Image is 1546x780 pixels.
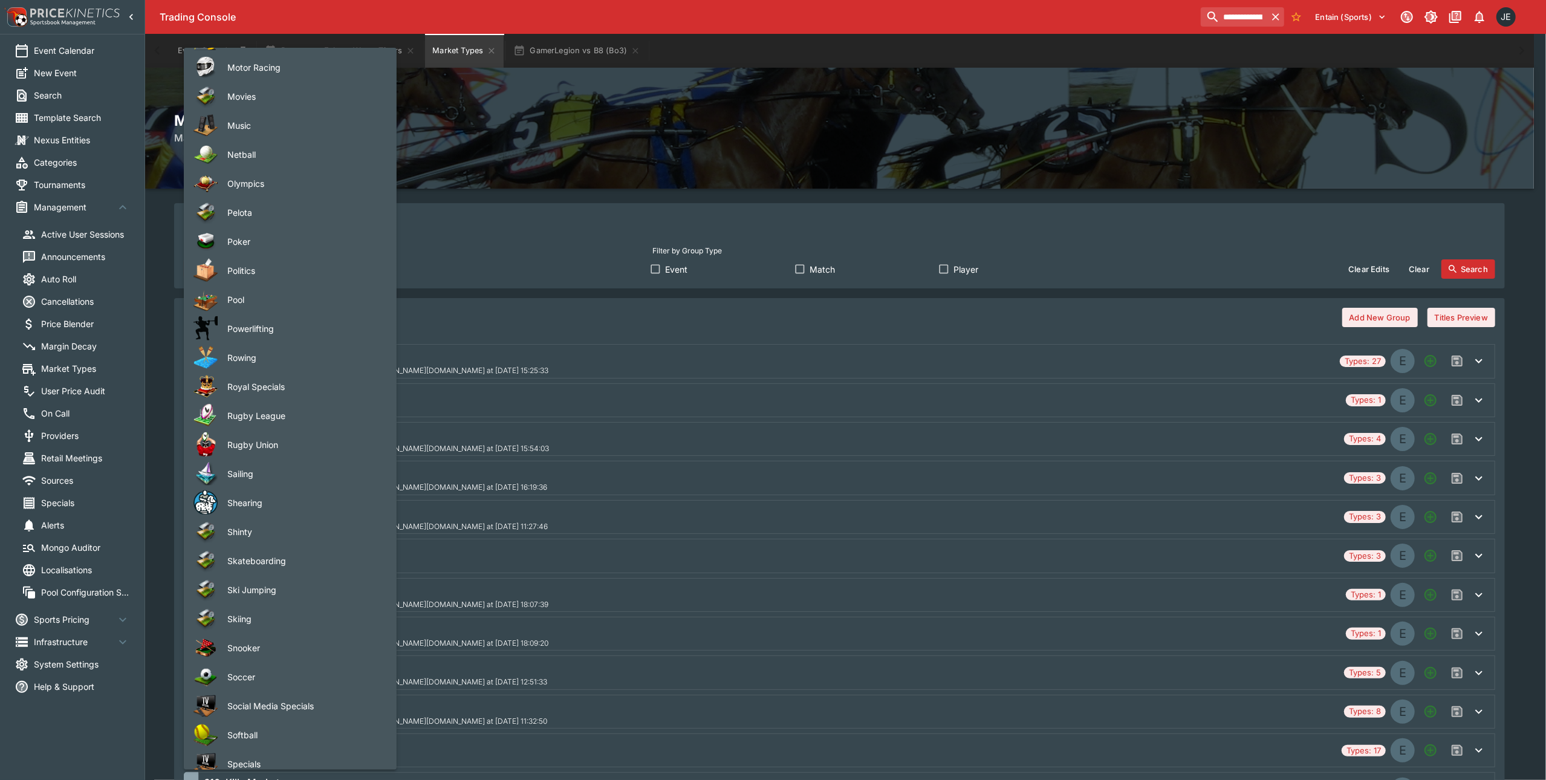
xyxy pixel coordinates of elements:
span: Rugby League [227,409,377,422]
span: Ski Jumping [227,583,377,596]
img: other.png [193,606,218,631]
img: specials.png [193,694,218,718]
span: Politics [227,264,377,277]
span: Skiing [227,613,377,625]
img: politics.png [193,258,218,282]
span: Shearing [227,496,377,509]
span: Movies [227,90,377,103]
span: Snooker [227,642,377,654]
img: snooker.png [193,635,218,660]
img: powerlifting.png [193,316,218,340]
span: Rowing [227,351,377,364]
img: music.png [193,113,218,137]
span: Pool [227,293,377,306]
img: other.png [193,84,218,108]
span: Olympics [227,177,377,190]
img: soccer.png [193,665,218,689]
img: other.png [193,519,218,544]
span: Pelota [227,206,377,219]
span: Rugby Union [227,438,377,451]
span: Soccer [227,671,377,683]
span: Shinty [227,525,377,538]
img: olympics.png [193,171,218,195]
img: shearing.png [193,490,218,515]
img: rugby_league.png [193,403,218,427]
img: other.png [193,577,218,602]
img: motorracing.png [193,55,218,79]
span: Poker [227,235,377,248]
img: other.png [193,548,218,573]
span: Royal Specials [227,380,377,393]
img: rugby_union.png [193,432,218,457]
img: pool.png [193,287,218,311]
span: Specials [227,758,377,770]
img: netball.png [193,142,218,166]
span: Sailing [227,467,377,480]
img: other.png [193,200,218,224]
img: poker.png [193,229,218,253]
span: Netball [227,148,377,161]
span: Skateboarding [227,554,377,567]
span: Softball [227,729,377,741]
img: sailing.png [193,461,218,486]
span: Motor Racing [227,61,377,74]
span: Social Media Specials [227,700,377,712]
img: softball.png [193,723,218,747]
span: Music [227,119,377,132]
img: specials.png [193,752,218,776]
img: rowing.png [193,345,218,369]
span: Powerlifting [227,322,377,335]
img: royalty.png [193,374,218,398]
